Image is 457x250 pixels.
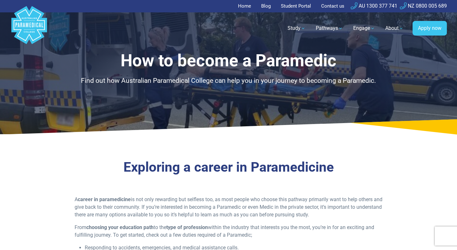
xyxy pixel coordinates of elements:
[10,12,48,44] a: Australian Paramedical College
[381,19,407,37] a: About
[43,159,414,175] h2: Exploring a career in Paramedicine
[284,19,309,37] a: Study
[75,224,383,239] p: From to the within the industry that interests you the most, you’re in for an exciting and fulfil...
[312,19,347,37] a: Pathways
[86,224,154,230] strong: choosing your education path
[351,3,397,9] a: AU 1300 377 741
[43,76,414,86] p: Find out how Australian Paramedical College can help you in your journey to becoming a Paramedic.
[78,196,131,202] strong: career in paramedicine
[400,3,447,9] a: NZ 0800 005 689
[166,224,208,230] strong: type of profession
[43,51,414,71] h1: How to become a Paramedic
[75,196,383,219] p: A is not only rewarding but selfless too, as most people who choose this pathway primarily want t...
[413,21,447,36] a: Apply now
[349,19,379,37] a: Engage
